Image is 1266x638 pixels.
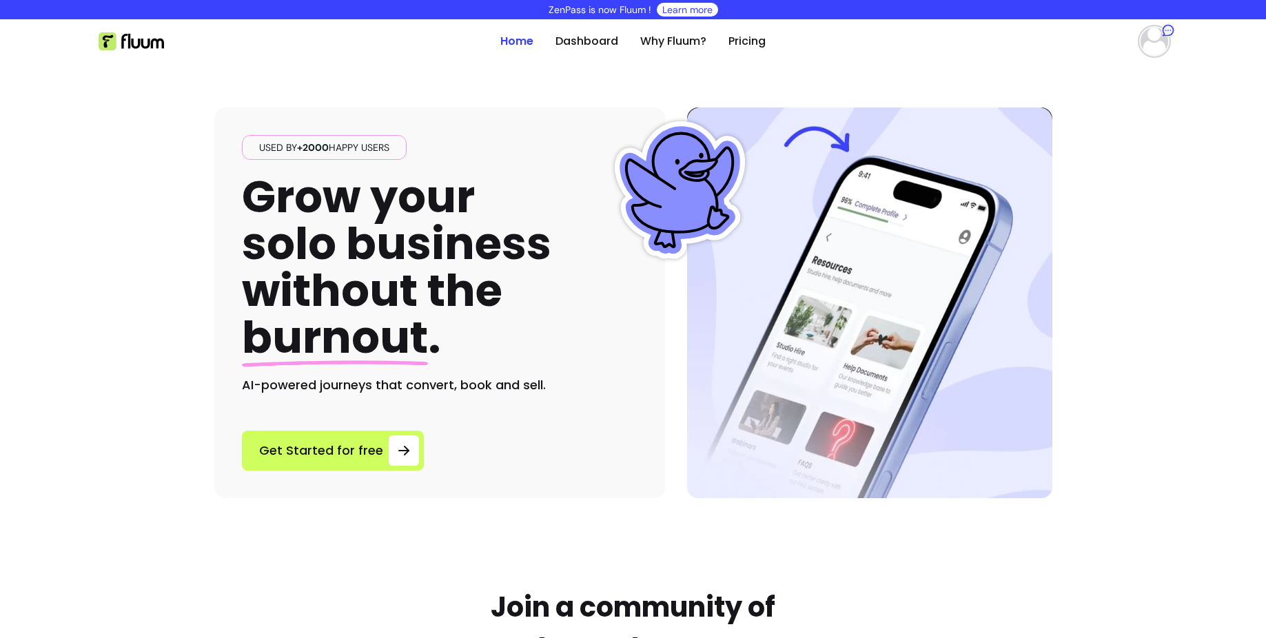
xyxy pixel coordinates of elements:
[259,441,383,460] span: Get Started for free
[1141,28,1168,55] img: avatar
[242,174,551,362] h1: Grow your solo business without the .
[99,32,164,50] img: Fluum Logo
[297,141,329,154] span: +2000
[555,33,618,50] a: Dashboard
[687,107,1052,498] img: Hero
[254,141,395,154] span: Used by happy users
[549,3,651,17] p: ZenPass is now Fluum !
[242,431,424,471] a: Get Started for free
[728,33,766,50] a: Pricing
[611,121,749,259] img: Fluum Duck sticker
[500,33,533,50] a: Home
[1135,28,1168,55] button: avatar
[640,33,706,50] a: Why Fluum?
[242,375,637,395] h2: AI-powered journeys that convert, book and sell.
[242,307,428,368] span: burnout
[662,3,713,17] a: Learn more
